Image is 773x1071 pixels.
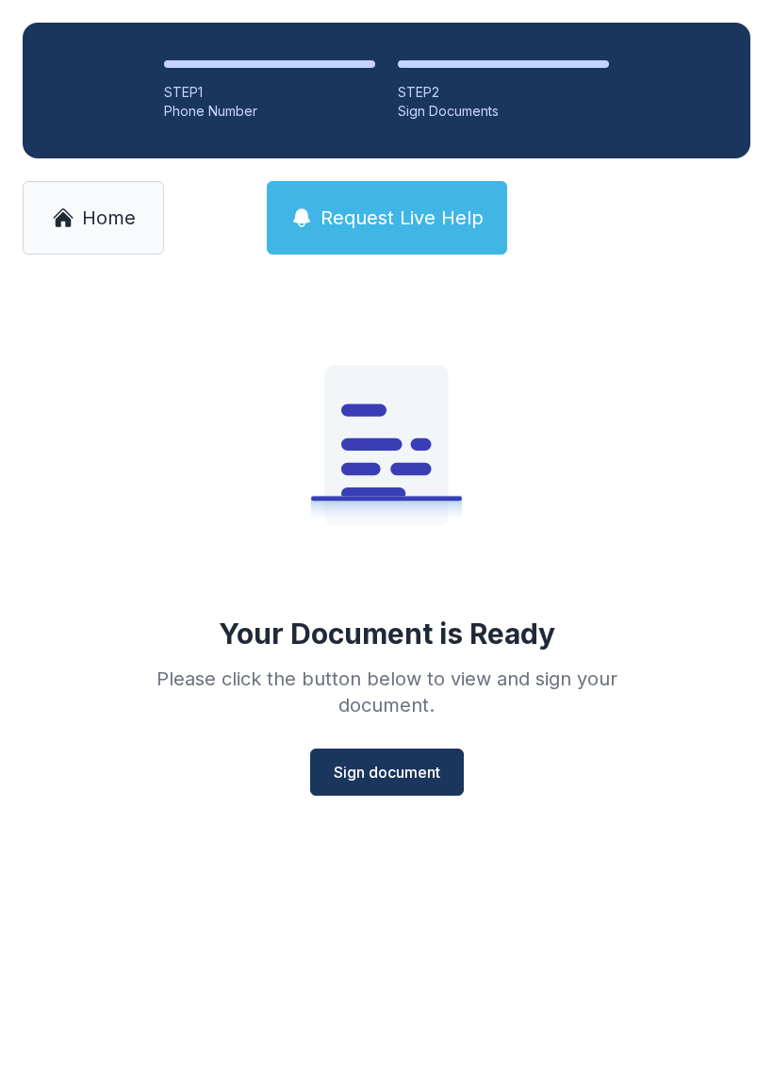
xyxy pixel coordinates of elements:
[398,102,609,121] div: Sign Documents
[164,83,375,102] div: STEP 1
[219,617,555,651] div: Your Document is Ready
[115,666,658,718] div: Please click the button below to view and sign your document.
[82,205,136,231] span: Home
[321,205,484,231] span: Request Live Help
[334,761,440,783] span: Sign document
[164,102,375,121] div: Phone Number
[398,83,609,102] div: STEP 2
